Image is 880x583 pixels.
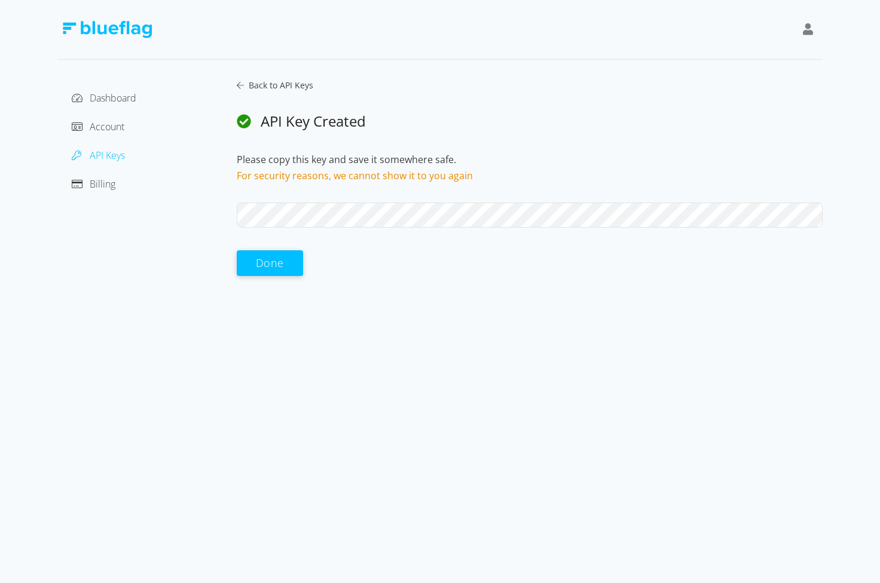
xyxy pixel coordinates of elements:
span: API Keys [90,149,125,162]
span: For security reasons, we cannot show it to you again [237,169,473,182]
a: Dashboard [72,91,136,105]
span: Dashboard [90,91,136,105]
img: Blue Flag Logo [62,21,152,38]
span: API Key Created [261,111,366,131]
a: Back to API Keys [237,79,823,91]
span: Account [90,120,124,133]
span: Billing [90,177,115,191]
a: API Keys [72,149,125,162]
a: Billing [72,177,115,191]
span: Back to API Keys [244,79,313,91]
a: Account [72,120,124,133]
button: Done [237,250,303,276]
span: Please copy this key and save it somewhere safe. [237,153,456,166]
